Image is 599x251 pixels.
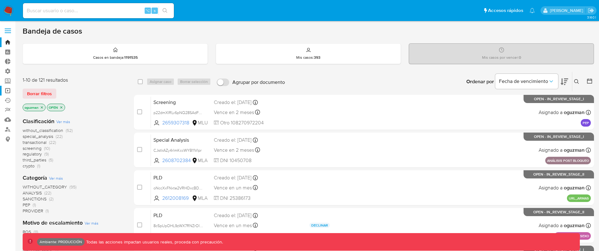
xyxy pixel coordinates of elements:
[85,239,223,245] p: Todas las acciones impactan usuarios reales, proceda con precaución.
[154,8,156,14] span: s
[588,7,594,14] a: Salir
[550,8,585,14] p: omar.guzman@mercadolibre.com.co
[40,241,82,243] p: Ambiente: PRODUCCIÓN
[530,8,535,13] a: Notificaciones
[145,8,150,14] span: ⌥
[488,7,523,14] span: Accesos rápidos
[23,7,174,15] input: Buscar usuario o caso...
[158,6,171,15] button: search-icon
